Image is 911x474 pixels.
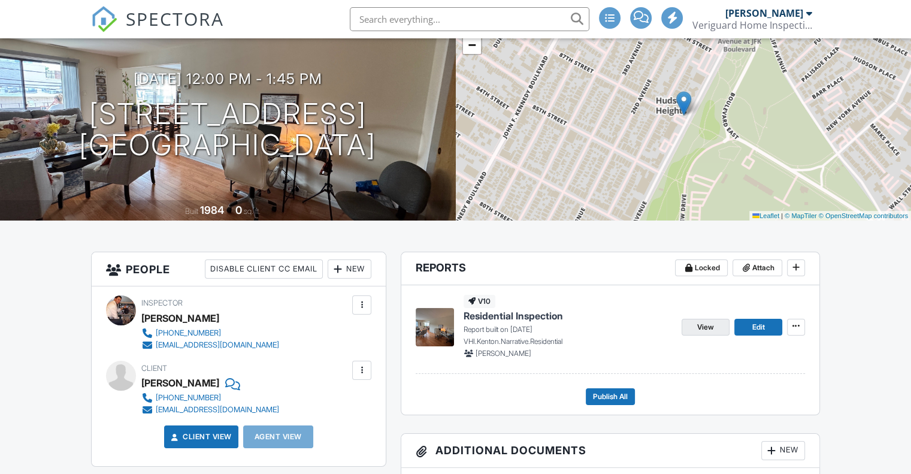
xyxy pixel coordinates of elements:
[134,71,322,87] h3: [DATE] 12:00 pm - 1:45 pm
[200,204,224,216] div: 1984
[141,364,167,373] span: Client
[168,431,232,443] a: Client View
[205,259,323,279] div: Disable Client CC Email
[79,98,376,162] h1: [STREET_ADDRESS] [GEOGRAPHIC_DATA]
[328,259,371,279] div: New
[156,328,221,338] div: [PHONE_NUMBER]
[141,392,279,404] a: [PHONE_NUMBER]
[91,16,224,41] a: SPECTORA
[785,212,817,219] a: © MapTiler
[92,252,386,286] h3: People
[676,91,691,116] img: Marker
[156,340,279,350] div: [EMAIL_ADDRESS][DOMAIN_NAME]
[244,207,261,216] span: sq. ft.
[156,405,279,415] div: [EMAIL_ADDRESS][DOMAIN_NAME]
[141,298,183,307] span: Inspector
[141,309,219,327] div: [PERSON_NAME]
[141,339,279,351] a: [EMAIL_ADDRESS][DOMAIN_NAME]
[91,6,117,32] img: The Best Home Inspection Software - Spectora
[761,441,805,460] div: New
[185,207,198,216] span: Built
[156,393,221,403] div: [PHONE_NUMBER]
[468,37,476,52] span: −
[235,204,242,216] div: 0
[141,404,279,416] a: [EMAIL_ADDRESS][DOMAIN_NAME]
[463,36,481,54] a: Zoom out
[401,434,819,468] h3: Additional Documents
[781,212,783,219] span: |
[350,7,589,31] input: Search everything...
[725,7,803,19] div: [PERSON_NAME]
[819,212,908,219] a: © OpenStreetMap contributors
[692,19,812,31] div: Veriguard Home Inspections, LLC.
[752,212,779,219] a: Leaflet
[141,374,219,392] div: [PERSON_NAME]
[126,6,224,31] span: SPECTORA
[141,327,279,339] a: [PHONE_NUMBER]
